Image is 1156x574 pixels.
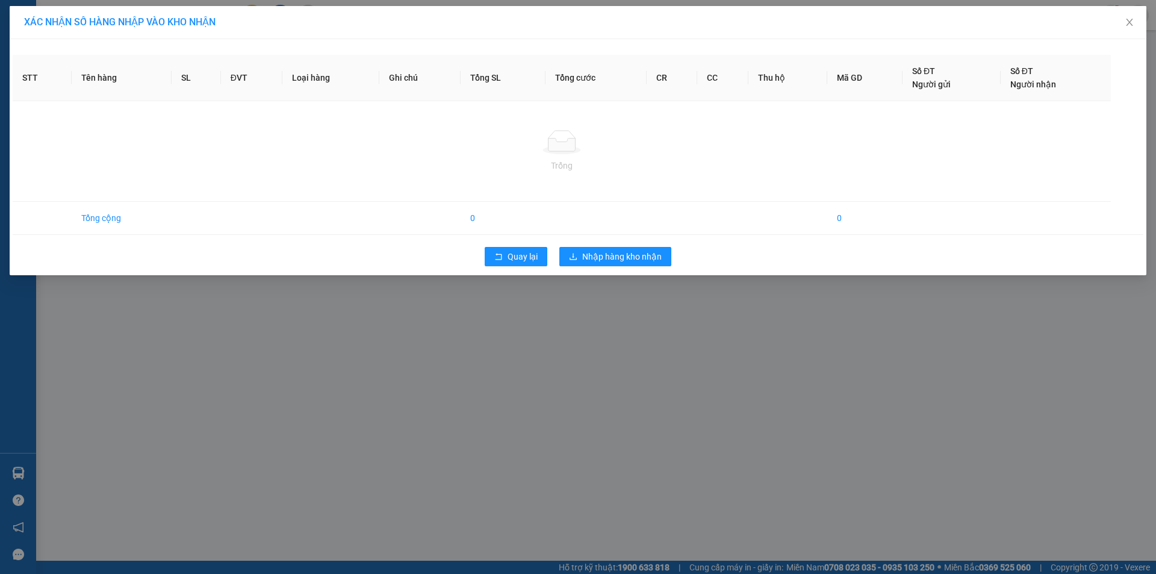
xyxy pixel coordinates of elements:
th: ĐVT [221,55,282,101]
button: downloadNhập hàng kho nhận [559,247,671,266]
div: Trống [22,159,1101,172]
span: Gửi: [10,11,29,24]
th: Thu hộ [748,55,827,101]
div: 0972885307 [115,54,212,70]
th: CR [647,55,698,101]
span: Nhận: [115,11,144,24]
span: Quay lại [508,250,538,263]
span: XÁC NHẬN SỐ HÀNG NHẬP VÀO KHO NHẬN [24,16,216,28]
button: Close [1113,6,1146,40]
td: 0 [827,202,903,235]
div: 40.000 [113,78,213,95]
span: Người gửi [912,80,951,89]
span: download [569,252,577,262]
span: Nhập hàng kho nhận [582,250,662,263]
div: 0376612400 [10,54,107,70]
th: Tổng SL [461,55,545,101]
div: BÉ MY PT [115,39,212,54]
div: ANH LỘC [10,39,107,54]
th: Ghi chú [379,55,461,101]
span: Người nhận [1010,80,1056,89]
th: Loại hàng [282,55,379,101]
th: CC [697,55,748,101]
th: Tên hàng [72,55,172,101]
td: 0 [461,202,545,235]
div: VP [PERSON_NAME] [10,10,107,39]
th: Mã GD [827,55,903,101]
div: VP [PERSON_NAME] [115,10,212,39]
button: rollbackQuay lại [485,247,547,266]
span: close [1125,17,1134,27]
span: Số ĐT [1010,66,1033,76]
span: rollback [494,252,503,262]
th: SL [172,55,220,101]
th: STT [13,55,72,101]
span: CC : [113,81,130,93]
th: Tổng cước [545,55,647,101]
td: Tổng cộng [72,202,172,235]
span: Số ĐT [912,66,935,76]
